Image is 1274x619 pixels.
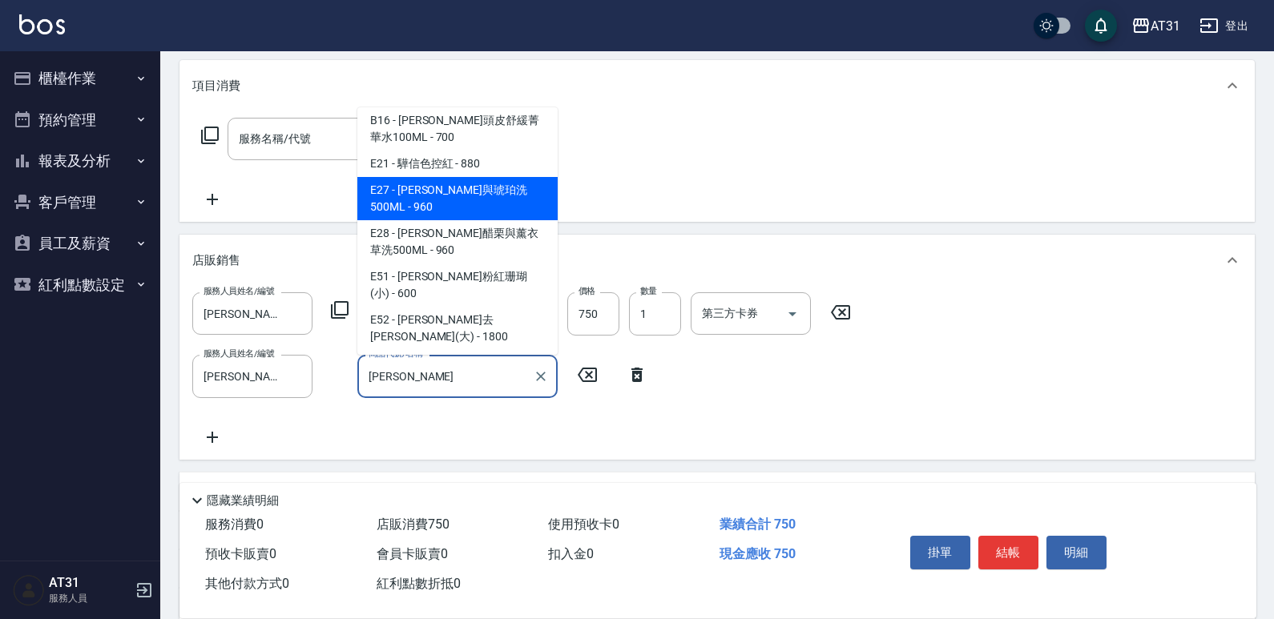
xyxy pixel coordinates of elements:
button: 結帳 [978,536,1038,569]
label: 價格 [579,285,595,297]
button: Open [780,301,805,327]
span: B16 - [PERSON_NAME]頭皮舒緩菁華水100ML - 700 [357,107,558,151]
label: 服務人員姓名/編號 [204,285,274,297]
div: 店販銷售 [179,235,1255,286]
span: 扣入金 0 [548,546,594,561]
div: 預收卡販賣 [179,472,1255,511]
img: Person [13,574,45,606]
button: 明細 [1046,536,1107,569]
button: 客戶管理 [6,182,154,223]
p: 店販銷售 [192,252,240,269]
span: E28 - [PERSON_NAME]醋栗與薰衣草洗500ML - 960 [357,220,558,263]
span: 其他付款方式 0 [205,576,289,591]
span: 會員卡販賣 0 [377,546,448,561]
span: 使用預收卡 0 [548,517,619,532]
span: 紅利點數折抵 0 [377,576,461,591]
label: 服務人員姓名/編號 [204,348,274,360]
img: Logo [19,14,65,34]
p: 隱藏業績明細 [207,492,279,509]
span: E21 - 驊信色控紅 - 880 [357,151,558,177]
button: 員工及薪資 [6,223,154,264]
div: AT31 [1151,16,1180,36]
button: 登出 [1193,11,1255,41]
span: E53 - [PERSON_NAME]去黃洗髮精(小) - 600 [357,350,558,393]
p: 項目消費 [192,78,240,94]
span: 業績合計 750 [720,517,796,532]
span: E27 - [PERSON_NAME]與琥珀洗500ML - 960 [357,177,558,220]
button: 預約管理 [6,99,154,141]
button: AT31 [1125,10,1187,42]
span: 預收卡販賣 0 [205,546,276,561]
p: 服務人員 [49,591,131,605]
button: 紅利點數設定 [6,264,154,306]
span: 服務消費 0 [205,517,264,532]
button: 報表及分析 [6,140,154,182]
label: 數量 [640,285,657,297]
span: E52 - [PERSON_NAME]去[PERSON_NAME](大) - 1800 [357,307,558,350]
button: Clear [530,365,552,388]
div: 項目消費 [179,60,1255,111]
button: save [1085,10,1117,42]
button: 櫃檯作業 [6,58,154,99]
span: 店販消費 750 [377,517,450,532]
button: 掛單 [910,536,970,569]
span: 現金應收 750 [720,546,796,561]
h5: AT31 [49,575,131,591]
span: E51 - [PERSON_NAME]粉紅珊瑚(小) - 600 [357,263,558,307]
